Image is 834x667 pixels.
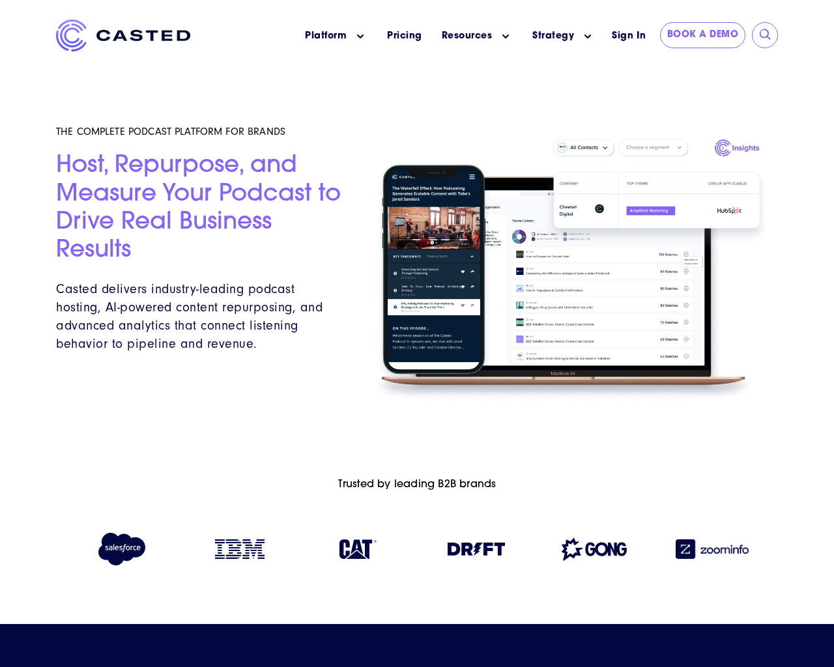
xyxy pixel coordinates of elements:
[56,125,348,138] h5: THE COMPLETE PODCAST PLATFORM FOR BRANDS
[532,29,574,43] a: Strategy
[305,29,347,43] a: Platform
[660,22,746,48] a: Book a Demo
[442,29,493,43] a: Resources
[387,29,422,43] a: Pricing
[215,539,265,559] img: IBM logo
[210,20,605,53] nav: Main menu
[56,152,348,265] h2: Host, Repurpose, and Measure Your Podcast to Drive Real Business Results
[56,479,778,491] h6: Trusted by leading B2B brands
[759,29,772,42] input: Submit
[339,539,377,559] img: Caterpillar logo
[93,533,151,565] img: Salesforce logo
[56,281,323,351] span: Casted delivers industry-leading podcast hosting, AI-powered content repurposing, and advanced an...
[364,133,778,408] img: Homepage Hero
[676,539,749,559] img: Zoominfo logo
[605,22,654,50] a: Sign In
[562,538,627,561] img: Gong logo
[448,543,505,556] img: Drift logo
[56,20,190,51] img: Casted_Logo_Horizontal_FullColor_PUR_BLUE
